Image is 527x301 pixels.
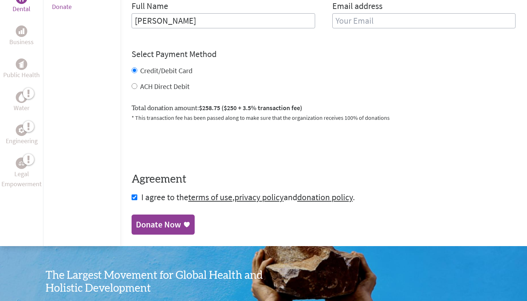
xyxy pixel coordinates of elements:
img: Public Health [19,61,24,68]
div: Legal Empowerment [16,157,27,169]
img: Legal Empowerment [19,161,24,165]
h3: The Largest Movement for Global Health and Holistic Development [46,269,263,295]
div: Engineering [16,124,27,136]
a: donation policy [297,192,353,203]
div: Public Health [16,58,27,70]
img: Engineering [19,127,24,133]
a: BusinessBusiness [9,25,34,47]
label: Credit/Debit Card [140,66,193,75]
input: Enter Full Name [132,13,315,28]
label: Email address [332,0,383,13]
p: Public Health [3,70,40,80]
a: EngineeringEngineering [6,124,38,146]
div: Water [16,91,27,103]
label: Total donation amount: [132,103,302,113]
img: Water [19,93,24,101]
iframe: reCAPTCHA [132,131,241,159]
div: Business [16,25,27,37]
label: Full Name [132,0,168,13]
a: terms of use [188,192,232,203]
span: $258.75 ($250 + 3.5% transaction fee) [199,104,302,112]
p: Water [14,103,29,113]
div: Donate Now [136,219,181,230]
p: Dental [13,4,30,14]
h4: Select Payment Method [132,48,516,60]
a: Legal EmpowermentLegal Empowerment [1,157,42,189]
a: Donate [52,3,72,11]
p: Engineering [6,136,38,146]
img: Business [19,28,24,34]
span: I agree to the , and . [141,192,355,203]
a: WaterWater [14,91,29,113]
p: Legal Empowerment [1,169,42,189]
p: Business [9,37,34,47]
h4: Agreement [132,173,516,186]
a: Public HealthPublic Health [3,58,40,80]
p: * This transaction fee has been passed along to make sure that the organization receives 100% of ... [132,113,516,122]
input: Your Email [332,13,516,28]
a: privacy policy [234,192,284,203]
a: Donate Now [132,215,195,235]
label: ACH Direct Debit [140,82,190,91]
